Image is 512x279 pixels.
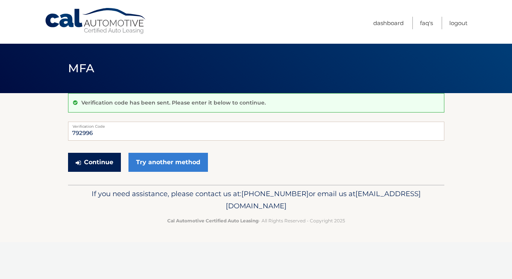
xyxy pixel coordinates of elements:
[81,99,266,106] p: Verification code has been sent. Please enter it below to continue.
[68,122,444,141] input: Verification Code
[68,61,95,75] span: MFA
[73,217,439,225] p: - All Rights Reserved - Copyright 2025
[128,153,208,172] a: Try another method
[373,17,404,29] a: Dashboard
[68,122,444,128] label: Verification Code
[68,153,121,172] button: Continue
[449,17,468,29] a: Logout
[167,218,258,224] strong: Cal Automotive Certified Auto Leasing
[44,8,147,35] a: Cal Automotive
[226,189,421,210] span: [EMAIL_ADDRESS][DOMAIN_NAME]
[241,189,309,198] span: [PHONE_NUMBER]
[73,188,439,212] p: If you need assistance, please contact us at: or email us at
[420,17,433,29] a: FAQ's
